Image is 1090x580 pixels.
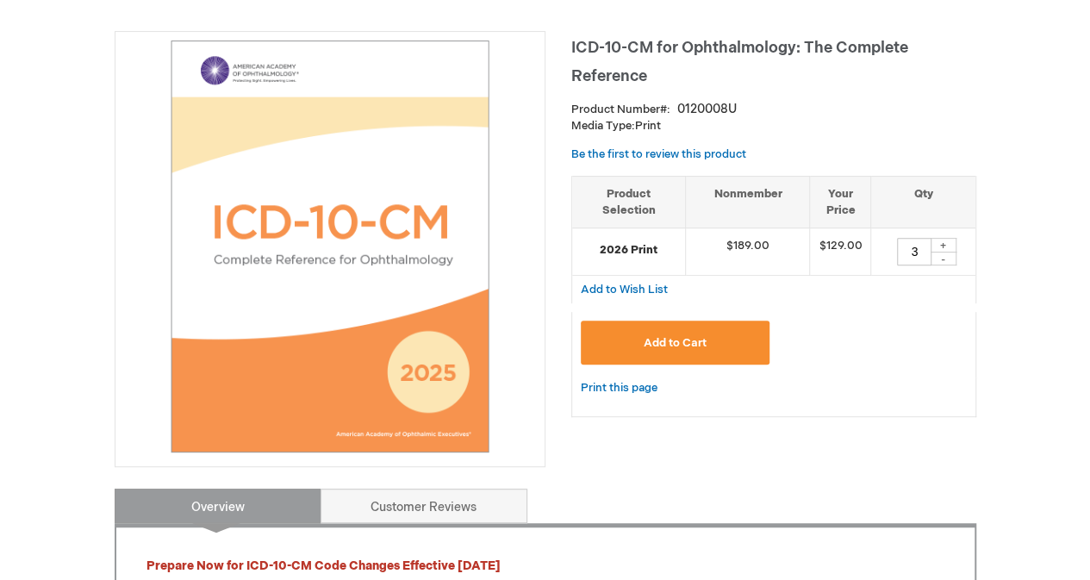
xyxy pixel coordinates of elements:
[581,242,677,259] strong: 2026 Print
[571,147,746,161] a: Be the first to review this product
[321,489,527,523] a: Customer Reviews
[571,103,670,116] strong: Product Number
[897,238,931,265] input: Qty
[810,176,871,228] th: Your Price
[146,558,501,573] strong: Prepare Now for ICD-10-CM Code Changes Effective [DATE]
[571,119,635,133] strong: Media Type:
[581,321,770,365] button: Add to Cart
[931,252,956,265] div: -
[677,101,737,118] div: 0120008U
[686,176,810,228] th: Nonmember
[124,41,536,452] img: ICD-10-CM for Ophthalmology: The Complete Reference
[810,228,871,276] td: $129.00
[571,118,976,134] p: Print
[572,176,686,228] th: Product Selection
[115,489,321,523] a: Overview
[581,377,657,399] a: Print this page
[581,283,668,296] span: Add to Wish List
[686,228,810,276] td: $189.00
[871,176,975,228] th: Qty
[644,336,707,350] span: Add to Cart
[571,39,908,85] span: ICD-10-CM for Ophthalmology: The Complete Reference
[581,282,668,296] a: Add to Wish List
[931,238,956,253] div: +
